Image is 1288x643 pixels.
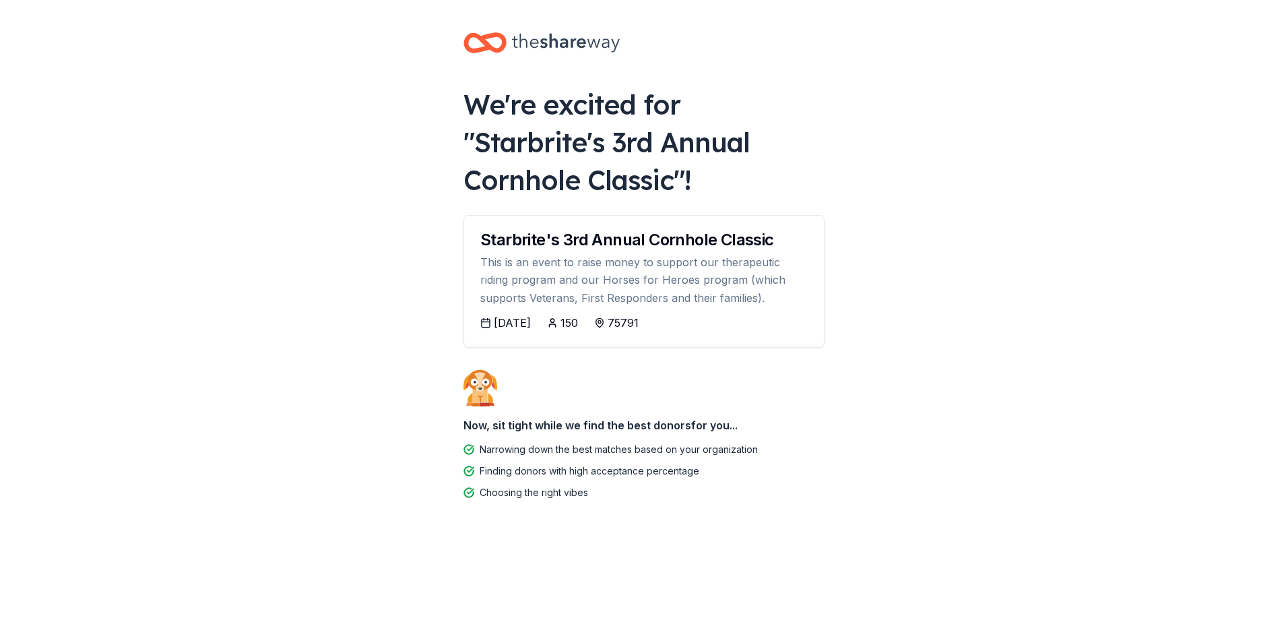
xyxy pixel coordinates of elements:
div: 150 [560,315,578,331]
div: [DATE] [494,315,531,331]
div: Starbrite's 3rd Annual Cornhole Classic [480,232,808,248]
div: Finding donors with high acceptance percentage [480,463,699,479]
div: Now, sit tight while we find the best donors for you... [463,412,825,439]
img: Dog waiting patiently [463,369,497,406]
div: This is an event to raise money to support our therapeutic riding program and our Horses for Hero... [480,253,808,307]
div: We're excited for " Starbrite's 3rd Annual Cornhole Classic "! [463,86,825,199]
div: 75791 [608,315,639,331]
div: Narrowing down the best matches based on your organization [480,441,758,458]
div: Choosing the right vibes [480,485,588,501]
